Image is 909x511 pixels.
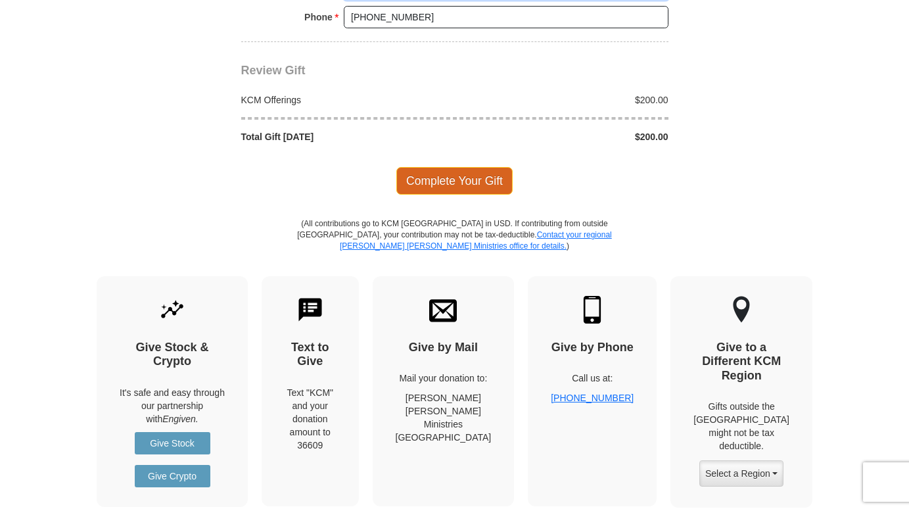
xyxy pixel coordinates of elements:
[162,414,198,424] i: Engiven.
[551,341,634,355] h4: Give by Phone
[396,391,492,444] p: [PERSON_NAME] [PERSON_NAME] Ministries [GEOGRAPHIC_DATA]
[120,386,225,426] p: It's safe and easy through our partnership with
[285,386,336,452] div: Text "KCM" and your donation amount to 36609
[241,64,306,77] span: Review Gift
[135,432,210,454] a: Give Stock
[732,296,751,324] img: other-region
[455,130,676,143] div: $200.00
[551,372,634,385] p: Call us at:
[396,372,492,385] p: Mail your donation to:
[135,465,210,487] a: Give Crypto
[120,341,225,369] h4: Give Stock & Crypto
[429,296,457,324] img: envelope.svg
[297,218,613,276] p: (All contributions go to KCM [GEOGRAPHIC_DATA] in USD. If contributing from outside [GEOGRAPHIC_D...
[158,296,186,324] img: give-by-stock.svg
[234,93,455,107] div: KCM Offerings
[234,130,455,143] div: Total Gift [DATE]
[304,8,333,26] strong: Phone
[455,93,676,107] div: $200.00
[285,341,336,369] h4: Text to Give
[551,393,634,403] a: [PHONE_NUMBER]
[396,341,492,355] h4: Give by Mail
[296,296,324,324] img: text-to-give.svg
[396,167,513,195] span: Complete Your Gift
[578,296,606,324] img: mobile.svg
[693,341,789,383] h4: Give to a Different KCM Region
[699,460,783,487] button: Select a Region
[693,400,789,452] p: Gifts outside the [GEOGRAPHIC_DATA] might not be tax deductible.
